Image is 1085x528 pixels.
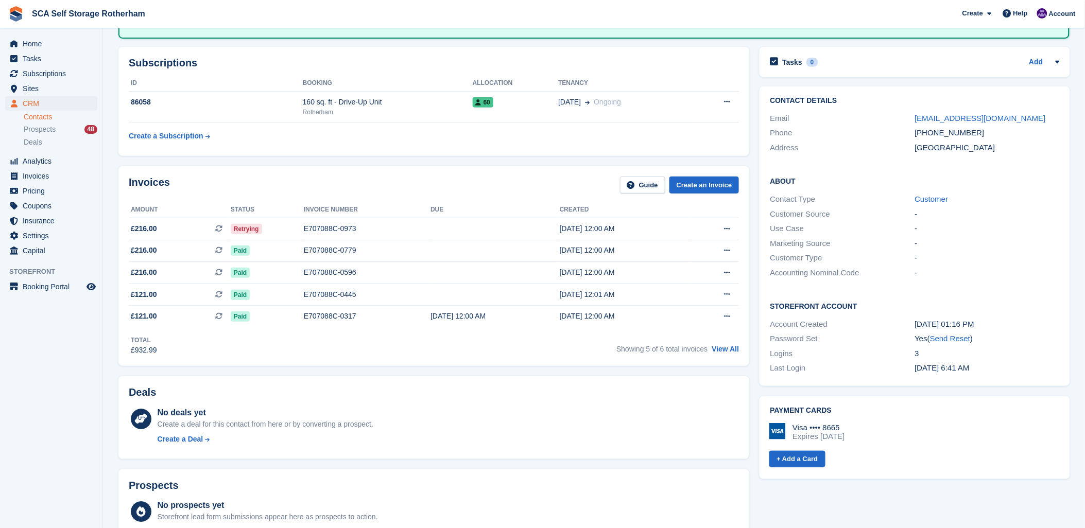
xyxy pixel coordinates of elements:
[304,223,430,234] div: E707088C-0973
[131,336,157,345] div: Total
[158,434,373,445] a: Create a Deal
[129,131,203,142] div: Create a Subscription
[770,407,1059,415] h2: Payment cards
[915,127,1060,139] div: [PHONE_NUMBER]
[594,98,621,106] span: Ongoing
[5,37,97,51] a: menu
[962,8,983,19] span: Create
[85,280,97,293] a: Preview store
[129,57,739,69] h2: Subscriptions
[5,243,97,258] a: menu
[129,480,179,491] h2: Prospects
[23,279,84,294] span: Booking Portal
[770,97,1059,105] h2: Contact Details
[24,112,97,122] a: Contacts
[770,142,915,154] div: Address
[915,208,1060,220] div: -
[23,66,84,81] span: Subscriptions
[770,208,915,220] div: Customer Source
[770,319,915,330] div: Account Created
[5,51,97,66] a: menu
[24,137,42,147] span: Deals
[793,432,845,441] div: Expires [DATE]
[769,451,825,468] a: + Add a Card
[28,5,149,22] a: SCA Self Storage Rotherham
[131,289,157,300] span: £121.00
[560,223,689,234] div: [DATE] 12:00 AM
[5,199,97,213] a: menu
[9,267,102,277] span: Storefront
[5,228,97,243] a: menu
[770,238,915,250] div: Marketing Source
[231,224,262,234] span: Retrying
[770,193,915,205] div: Contact Type
[23,243,84,258] span: Capital
[5,81,97,96] a: menu
[303,97,473,108] div: 160 sq. ft - Drive-Up Unit
[129,202,231,218] th: Amount
[129,97,303,108] div: 86058
[806,58,818,67] div: 0
[303,108,473,117] div: Rotherham
[304,245,430,256] div: E707088C-0779
[930,334,970,343] a: Send Reset
[129,177,170,193] h2: Invoices
[131,345,157,356] div: £932.99
[770,252,915,264] div: Customer Type
[1037,8,1047,19] img: Kelly Neesham
[231,290,250,300] span: Paid
[915,363,970,372] time: 2025-06-08 05:41:21 UTC
[560,267,689,278] div: [DATE] 12:00 AM
[770,223,915,235] div: Use Case
[131,267,157,278] span: £216.00
[23,51,84,66] span: Tasks
[23,214,84,228] span: Insurance
[23,169,84,183] span: Invoices
[770,333,915,345] div: Password Set
[23,228,84,243] span: Settings
[231,202,304,218] th: Status
[304,202,430,218] th: Invoice number
[5,279,97,294] a: menu
[131,245,157,256] span: £216.00
[560,245,689,256] div: [DATE] 12:00 AM
[915,267,1060,279] div: -
[915,223,1060,235] div: -
[24,124,97,135] a: Prospects 48
[770,175,1059,186] h2: About
[23,96,84,111] span: CRM
[5,154,97,168] a: menu
[770,348,915,360] div: Logins
[304,289,430,300] div: E707088C-0445
[23,81,84,96] span: Sites
[5,214,97,228] a: menu
[158,499,378,512] div: No prospects yet
[5,66,97,81] a: menu
[915,238,1060,250] div: -
[558,97,581,108] span: [DATE]
[231,245,250,256] span: Paid
[23,154,84,168] span: Analytics
[1013,8,1028,19] span: Help
[131,311,157,322] span: £121.00
[8,6,24,22] img: stora-icon-8386f47178a22dfd0bd8f6a31ec36ba5ce8667c1dd55bd0f319d3a0aa187defe.svg
[620,177,665,193] a: Guide
[770,362,915,374] div: Last Login
[158,419,373,430] div: Create a deal for this contact from here or by converting a prospect.
[23,199,84,213] span: Coupons
[473,75,559,92] th: Allocation
[669,177,739,193] a: Create an Invoice
[915,195,949,203] a: Customer
[558,75,693,92] th: Tenancy
[473,97,493,108] span: 60
[24,137,97,148] a: Deals
[5,169,97,183] a: menu
[5,96,97,111] a: menu
[769,423,786,439] img: Visa Logo
[131,223,157,234] span: £216.00
[158,434,203,445] div: Create a Deal
[1029,57,1043,68] a: Add
[231,268,250,278] span: Paid
[304,311,430,322] div: E707088C-0317
[1049,9,1076,19] span: Account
